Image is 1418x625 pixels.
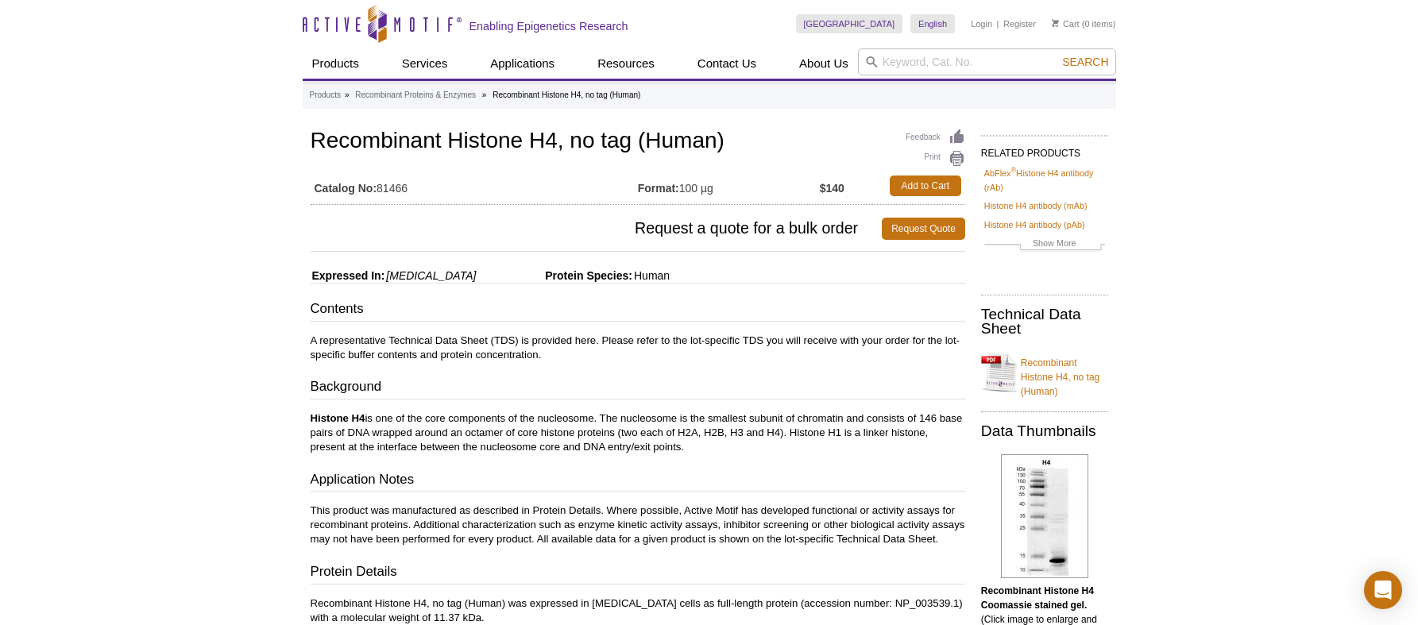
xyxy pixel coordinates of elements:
td: 81466 [311,172,638,200]
a: Feedback [906,129,965,146]
span: Protein Species: [479,269,632,282]
p: is one of the core components of the nucleosome. The nucleosome is the smallest subunit of chroma... [311,411,965,454]
input: Keyword, Cat. No. [858,48,1116,75]
strong: Catalog No: [315,181,377,195]
a: [GEOGRAPHIC_DATA] [796,14,903,33]
li: | [997,14,999,33]
a: Recombinant Proteins & Enzymes [355,88,476,102]
a: Recombinant Histone H4, no tag (Human) [981,346,1108,399]
div: Open Intercom Messenger [1364,571,1402,609]
img: Histone H4 Coomassie gel [1001,454,1088,578]
a: Contact Us [688,48,766,79]
a: Cart [1052,18,1080,29]
a: Show More [984,236,1105,254]
span: Search [1062,56,1108,68]
img: Your Cart [1052,19,1059,27]
li: Recombinant Histone H4, no tag (Human) [493,91,640,99]
h2: Technical Data Sheet [981,307,1108,336]
h2: RELATED PRODUCTS [981,135,1108,164]
a: Applications [481,48,564,79]
h3: Application Notes [311,470,965,492]
h2: Enabling Epigenetics Research [469,19,628,33]
a: Histone H4 antibody (mAb) [984,199,1088,213]
a: Register [1003,18,1036,29]
a: Add to Cart [890,176,961,196]
a: About Us [790,48,858,79]
a: Login [971,18,992,29]
p: This product was manufactured as described in Protein Details. Where possible, Active Motif has d... [311,503,965,546]
i: [MEDICAL_DATA] [386,269,476,282]
a: Histone H4 antibody (pAb) [984,218,1085,232]
h3: Contents [311,299,965,322]
span: Request a quote for a bulk order [311,218,883,240]
a: Resources [588,48,664,79]
a: Print [906,150,965,168]
td: 100 µg [638,172,820,200]
h1: Recombinant Histone H4, no tag (Human) [311,129,965,156]
a: Products [303,48,369,79]
p: Recombinant Histone H4, no tag (Human) was expressed in [MEDICAL_DATA] cells as full-length prote... [311,596,965,625]
sup: ® [1010,166,1016,174]
a: English [910,14,955,33]
h3: Protein Details [311,562,965,584]
h2: Data Thumbnails [981,424,1108,438]
li: » [345,91,350,99]
b: Recombinant Histone H4 Coomassie stained gel. [981,585,1094,611]
a: Request Quote [882,218,965,240]
button: Search [1057,55,1113,69]
p: A representative Technical Data Sheet (TDS) is provided here. Please refer to the lot-specific TD... [311,334,965,362]
a: AbFlex®Histone H4 antibody (rAb) [984,166,1105,195]
strong: Histone H4 [311,412,365,424]
a: Services [392,48,458,79]
span: Expressed In: [311,269,385,282]
li: » [482,91,487,99]
li: (0 items) [1052,14,1116,33]
a: Products [310,88,341,102]
strong: Format: [638,181,679,195]
strong: $140 [820,181,844,195]
span: Human [632,269,670,282]
h3: Background [311,377,965,399]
